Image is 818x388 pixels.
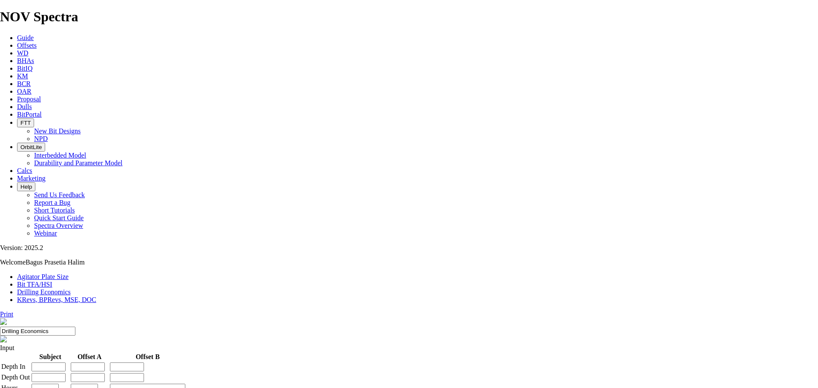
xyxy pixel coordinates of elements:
a: BitPortal [17,111,42,118]
a: OAR [17,88,32,95]
a: New Bit Designs [34,127,81,135]
a: Spectra Overview [34,222,83,229]
a: Send Us Feedback [34,191,85,198]
a: Bit TFA/HSI [17,281,52,288]
a: Webinar [34,230,57,237]
td: Depth Out [1,373,30,382]
a: Drilling Economics [17,288,71,296]
th: Subject [31,353,69,361]
button: Help [17,182,35,191]
a: Guide [17,34,34,41]
a: Interbedded Model [34,152,86,159]
span: OrbitLite [20,144,42,150]
a: Report a Bug [34,199,70,206]
a: Offsets [17,42,37,49]
a: BHAs [17,57,34,64]
th: Offset B [109,353,186,361]
a: KM [17,72,28,80]
a: Durability and Parameter Model [34,159,123,167]
a: Short Tutorials [34,207,75,214]
td: Depth In [1,362,30,372]
a: Marketing [17,175,46,182]
a: Quick Start Guide [34,214,84,221]
th: Offset A [70,353,109,361]
a: Proposal [17,95,41,103]
a: NPD [34,135,48,142]
a: BCR [17,80,31,87]
a: KRevs, BPRevs, MSE, DOC [17,296,96,303]
a: WD [17,49,29,57]
button: OrbitLite [17,143,45,152]
span: Help [20,184,32,190]
a: BitIQ [17,65,32,72]
a: Agitator Plate Size [17,273,69,280]
button: FTT [17,118,34,127]
span: FTT [20,120,31,126]
a: Dulls [17,103,32,110]
span: Bagus Prasetia Halim [26,259,85,266]
a: Calcs [17,167,32,174]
